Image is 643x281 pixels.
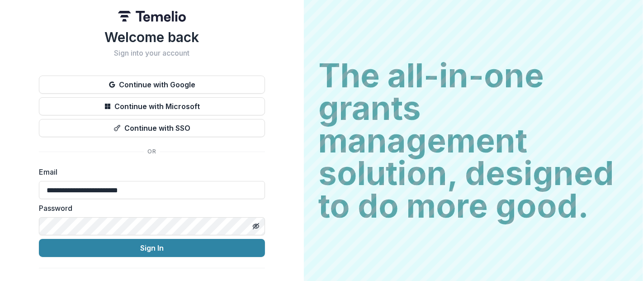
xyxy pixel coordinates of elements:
[39,203,260,214] label: Password
[39,49,265,57] h2: Sign into your account
[249,219,263,233] button: Toggle password visibility
[118,11,186,22] img: Temelio
[39,29,265,45] h1: Welcome back
[39,119,265,137] button: Continue with SSO
[39,76,265,94] button: Continue with Google
[39,167,260,177] label: Email
[39,239,265,257] button: Sign In
[39,97,265,115] button: Continue with Microsoft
